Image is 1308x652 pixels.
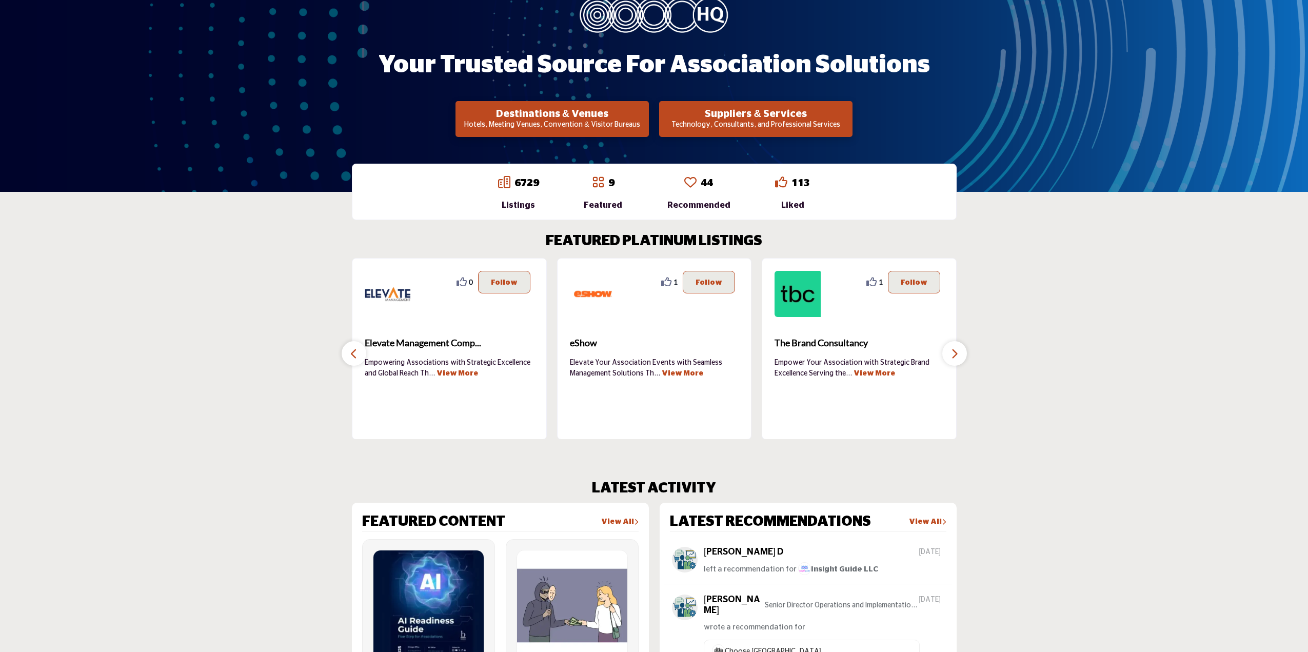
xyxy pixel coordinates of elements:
[673,276,678,287] span: 1
[919,547,944,558] span: [DATE]
[919,595,944,605] span: [DATE]
[362,513,505,531] h2: FEATURED CONTENT
[846,370,852,377] span: ...
[429,370,435,377] span: ...
[659,101,853,137] button: Suppliers & Services Technology, Consultants, and Professional Services
[365,358,534,378] p: Empowering Associations with Strategic Excellence and Global Reach Th
[704,565,797,573] span: left a recommendation for
[437,370,478,377] a: View More
[491,276,518,288] p: Follow
[570,358,739,378] p: Elevate Your Association Events with Seamless Management Solutions Th
[879,276,883,287] span: 1
[704,595,762,617] h5: [PERSON_NAME]
[592,176,604,190] a: Go to Featured
[498,199,539,211] div: Listings
[798,562,811,575] img: image
[704,547,783,558] h5: [PERSON_NAME] D
[701,178,713,188] a: 44
[775,329,944,357] a: The Brand Consultancy
[654,370,660,377] span: ...
[791,178,810,188] a: 113
[704,623,805,631] span: wrote a recommendation for
[775,271,821,317] img: The Brand Consultancy
[683,271,735,293] button: Follow
[775,358,944,378] p: Empower Your Association with Strategic Brand Excellence Serving the
[684,176,697,190] a: Go to Recommended
[854,370,895,377] a: View More
[667,199,730,211] div: Recommended
[601,517,639,527] a: View All
[365,271,411,317] img: Elevate Management Company
[672,547,698,572] img: avtar-image
[592,480,716,498] h2: LATEST ACTIVITY
[798,565,878,573] span: Insight Guide LLC
[469,276,473,287] span: 0
[570,336,739,350] span: eShow
[775,176,787,188] i: Go to Liked
[608,178,615,188] a: 9
[901,276,927,288] p: Follow
[365,329,534,357] a: Elevate Management Comp...
[570,271,616,317] img: eShow
[775,336,944,350] span: The Brand Consultancy
[365,336,534,350] span: Elevate Management Comp...
[765,600,919,611] p: Senior Director Operations and Implementation Informatics
[584,199,622,211] div: Featured
[662,120,849,130] p: Technology, Consultants, and Professional Services
[662,108,849,120] h2: Suppliers & Services
[379,49,930,81] h1: Your Trusted Source for Association Solutions
[662,370,703,377] a: View More
[459,108,646,120] h2: Destinations & Venues
[888,271,940,293] button: Follow
[570,329,739,357] a: eShow
[459,120,646,130] p: Hotels, Meeting Venues, Convention & Visitor Bureaus
[696,276,722,288] p: Follow
[455,101,649,137] button: Destinations & Venues Hotels, Meeting Venues, Convention & Visitor Bureaus
[775,199,810,211] div: Liked
[514,178,539,188] a: 6729
[546,233,762,250] h2: FEATURED PLATINUM LISTINGS
[478,271,530,293] button: Follow
[909,517,946,527] a: View All
[365,329,534,357] b: Elevate Management Company
[670,513,871,531] h2: LATEST RECOMMENDATIONS
[672,595,698,620] img: avtar-image
[798,563,878,576] a: imageInsight Guide LLC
